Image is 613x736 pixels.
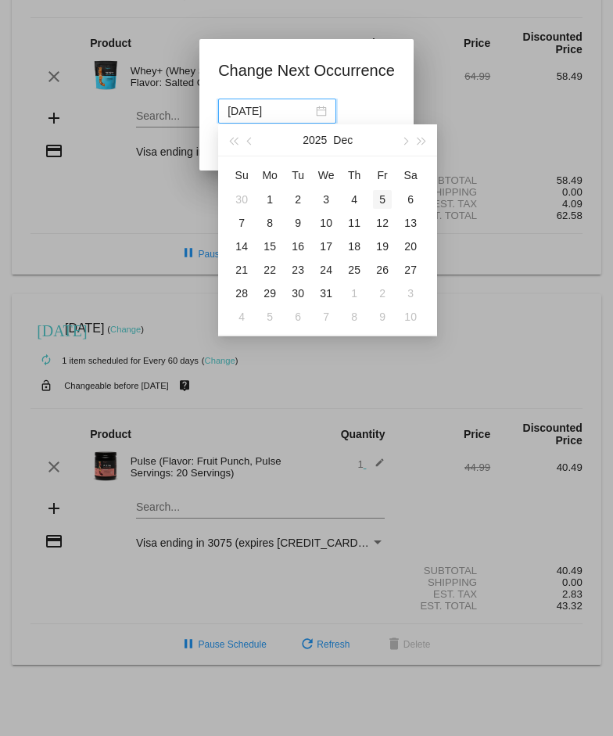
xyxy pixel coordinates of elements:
div: 11 [345,214,364,232]
td: 12/27/2025 [396,258,425,282]
div: 6 [401,190,420,209]
td: 12/31/2025 [312,282,340,305]
td: 12/9/2025 [284,211,312,235]
input: Select date [228,102,313,120]
div: 15 [260,237,279,256]
div: 24 [317,260,335,279]
td: 12/24/2025 [312,258,340,282]
div: 28 [232,284,251,303]
button: Previous month (PageUp) [242,124,260,156]
th: Wed [312,163,340,188]
div: 14 [232,237,251,256]
td: 12/15/2025 [256,235,284,258]
h1: Change Next Occurrence [218,58,395,83]
div: 10 [401,307,420,326]
td: 12/7/2025 [228,211,256,235]
div: 5 [373,190,392,209]
td: 12/26/2025 [368,258,396,282]
td: 12/3/2025 [312,188,340,211]
td: 12/5/2025 [368,188,396,211]
td: 1/10/2026 [396,305,425,329]
div: 30 [232,190,251,209]
td: 1/2/2026 [368,282,396,305]
th: Thu [340,163,368,188]
div: 8 [260,214,279,232]
td: 12/11/2025 [340,211,368,235]
td: 12/17/2025 [312,235,340,258]
td: 12/29/2025 [256,282,284,305]
td: 1/5/2026 [256,305,284,329]
div: 1 [260,190,279,209]
td: 12/16/2025 [284,235,312,258]
button: Last year (Control + left) [224,124,242,156]
td: 12/10/2025 [312,211,340,235]
div: 16 [289,237,307,256]
div: 6 [289,307,307,326]
td: 1/8/2026 [340,305,368,329]
button: Next year (Control + right) [414,124,431,156]
td: 12/22/2025 [256,258,284,282]
div: 3 [317,190,335,209]
div: 18 [345,237,364,256]
td: 12/2/2025 [284,188,312,211]
div: 26 [373,260,392,279]
td: 12/28/2025 [228,282,256,305]
button: 2025 [303,124,327,156]
div: 9 [373,307,392,326]
th: Sat [396,163,425,188]
th: Tue [284,163,312,188]
td: 11/30/2025 [228,188,256,211]
th: Mon [256,163,284,188]
div: 5 [260,307,279,326]
div: 25 [345,260,364,279]
div: 27 [401,260,420,279]
div: 29 [260,284,279,303]
td: 12/23/2025 [284,258,312,282]
td: 12/30/2025 [284,282,312,305]
div: 12 [373,214,392,232]
td: 12/19/2025 [368,235,396,258]
td: 1/3/2026 [396,282,425,305]
td: 1/4/2026 [228,305,256,329]
div: 4 [232,307,251,326]
div: 7 [317,307,335,326]
div: 17 [317,237,335,256]
td: 12/18/2025 [340,235,368,258]
td: 12/13/2025 [396,211,425,235]
th: Fri [368,163,396,188]
td: 12/1/2025 [256,188,284,211]
td: 12/12/2025 [368,211,396,235]
button: Next month (PageDown) [396,124,413,156]
td: 12/6/2025 [396,188,425,211]
div: 3 [401,284,420,303]
td: 12/14/2025 [228,235,256,258]
div: 7 [232,214,251,232]
th: Sun [228,163,256,188]
td: 12/25/2025 [340,258,368,282]
td: 1/7/2026 [312,305,340,329]
td: 12/8/2025 [256,211,284,235]
div: 9 [289,214,307,232]
td: 12/21/2025 [228,258,256,282]
div: 8 [345,307,364,326]
div: 19 [373,237,392,256]
div: 13 [401,214,420,232]
div: 10 [317,214,335,232]
div: 22 [260,260,279,279]
td: 12/20/2025 [396,235,425,258]
div: 23 [289,260,307,279]
td: 1/6/2026 [284,305,312,329]
div: 1 [345,284,364,303]
div: 2 [373,284,392,303]
td: 1/1/2026 [340,282,368,305]
td: 12/4/2025 [340,188,368,211]
div: 20 [401,237,420,256]
div: 31 [317,284,335,303]
td: 1/9/2026 [368,305,396,329]
button: Dec [333,124,353,156]
div: 4 [345,190,364,209]
div: 30 [289,284,307,303]
div: 21 [232,260,251,279]
div: 2 [289,190,307,209]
